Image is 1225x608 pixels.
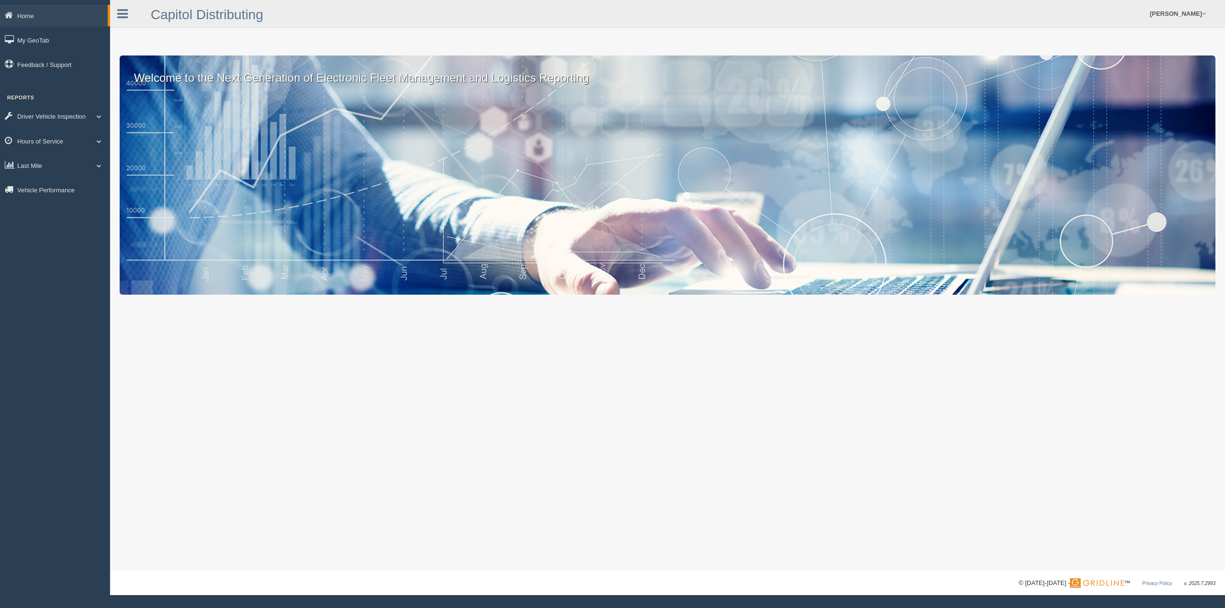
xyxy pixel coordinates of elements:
a: Capitol Distributing [151,7,263,22]
img: Gridline [1070,578,1124,588]
a: Privacy Policy [1142,581,1172,586]
span: v. 2025.7.2993 [1184,581,1215,586]
p: Welcome to the Next Generation of Electronic Fleet Management and Logistics Reporting [120,55,1215,86]
div: © [DATE]-[DATE] - ™ [1019,578,1215,588]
